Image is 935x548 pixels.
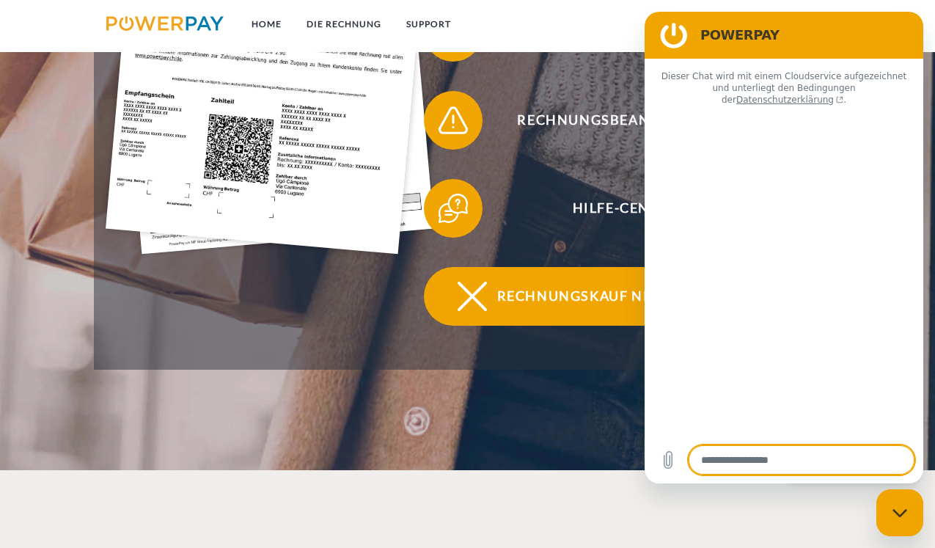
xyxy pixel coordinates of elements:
[454,278,491,315] img: qb_close.svg
[424,91,805,150] button: Rechnungsbeanstandung
[445,179,804,238] span: Hilfe-Center
[435,102,472,139] img: qb_warning.svg
[754,11,799,37] a: agb
[394,11,463,37] a: SUPPORT
[106,16,224,31] img: logo-powerpay.svg
[424,3,805,62] button: Konto einsehen
[876,489,923,536] iframe: Schaltfläche zum Öffnen des Messaging-Fensters; Konversation läuft
[435,190,472,227] img: qb_help.svg
[445,267,804,326] span: Rechnungskauf nicht möglich
[645,12,923,483] iframe: Messaging-Fenster
[445,91,804,150] span: Rechnungsbeanstandung
[239,11,294,37] a: Home
[294,11,394,37] a: DIE RECHNUNG
[424,179,805,238] button: Hilfe-Center
[424,267,805,326] button: Rechnungskauf nicht möglich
